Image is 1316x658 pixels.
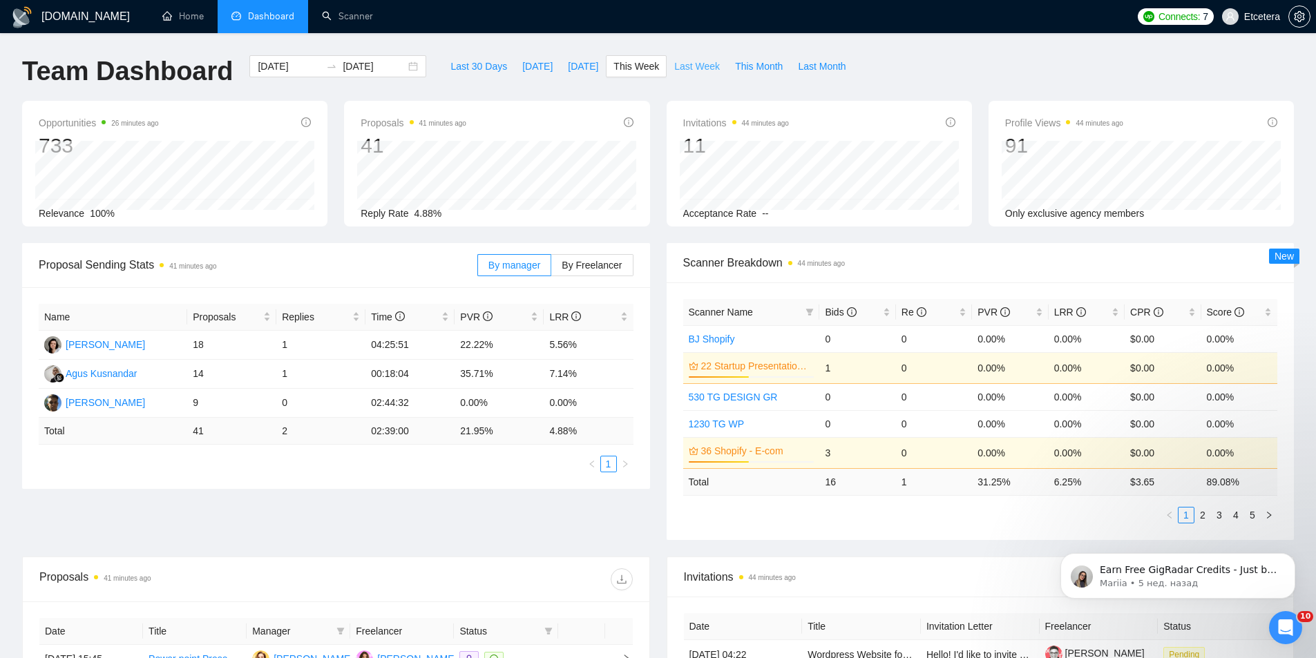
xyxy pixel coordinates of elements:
a: AP[PERSON_NAME] [44,396,145,407]
span: swap-right [326,61,337,72]
time: 44 minutes ago [798,260,845,267]
div: [PERSON_NAME] [66,337,145,352]
h1: Team Dashboard [22,55,233,88]
div: 733 [39,133,159,159]
img: AP [44,394,61,412]
td: 0 [896,325,972,352]
td: 0.00% [1049,437,1125,468]
a: setting [1288,11,1310,22]
span: LRR [1054,307,1086,318]
td: 0.00% [1201,437,1277,468]
td: 0.00% [1201,325,1277,352]
span: Manager [252,623,331,639]
span: [DATE] [522,59,553,74]
td: 1 [276,331,365,360]
span: [DATE] [568,59,598,74]
a: 4 [1228,507,1243,523]
button: left [1161,507,1178,523]
img: AK [44,365,61,383]
th: Date [39,618,143,645]
span: filter [544,627,553,635]
td: 04:25:51 [365,331,455,360]
td: 0.00% [972,325,1048,352]
li: Next Page [617,456,633,472]
span: info-circle [1076,307,1086,317]
li: 5 [1244,507,1261,523]
td: 0.00% [1201,352,1277,383]
td: 0.00% [455,389,544,418]
a: 1 [1179,507,1194,523]
td: 89.08 % [1201,468,1277,495]
span: info-circle [1268,117,1277,127]
span: info-circle [847,307,857,317]
span: download [611,574,632,585]
span: filter [542,621,555,641]
span: Invitations [684,568,1277,586]
td: 1 [276,360,365,389]
span: info-circle [946,117,955,127]
a: TT[PERSON_NAME] [44,338,145,349]
div: [PERSON_NAME] [66,395,145,410]
th: Manager [247,618,350,645]
span: 100% [90,208,115,219]
time: 44 minutes ago [749,574,796,581]
iframe: Intercom notifications сообщение [1040,524,1316,621]
td: 0.00% [972,352,1048,383]
a: 3 [1212,507,1227,523]
span: Last Week [674,59,720,74]
button: download [611,568,633,590]
td: 02:44:32 [365,389,455,418]
span: filter [336,627,345,635]
time: 26 minutes ago [111,119,158,127]
td: 0.00% [1049,383,1125,410]
span: Last 30 Days [450,59,507,74]
button: [DATE] [515,55,560,77]
span: info-circle [301,117,311,127]
span: 7 [1203,9,1208,24]
div: 11 [683,133,789,159]
td: $0.00 [1125,410,1201,437]
a: 1230 TG WP [689,418,745,429]
span: info-circle [483,311,493,321]
span: Earn Free GigRadar Credits - Just by Sharing Your Story! 💬 Want more credits for sending proposal... [60,40,238,380]
th: Freelancer [350,618,454,645]
time: 41 minutes ago [169,262,216,270]
button: right [1261,507,1277,523]
li: Previous Page [584,456,600,472]
td: 0.00% [972,383,1048,410]
td: 0 [896,410,972,437]
span: This Month [735,59,783,74]
td: 0 [819,325,895,352]
td: 9 [187,389,276,418]
td: $0.00 [1125,437,1201,468]
span: filter [803,302,817,322]
a: 1 [601,456,616,472]
td: $0.00 [1125,352,1201,383]
li: Previous Page [1161,507,1178,523]
div: Agus Kusnandar [66,366,137,381]
button: This Week [606,55,667,77]
span: PVR [978,307,1010,318]
td: 3 [819,437,895,468]
span: 4.88% [414,208,442,219]
li: 1 [600,456,617,472]
span: Scanner Name [689,307,753,318]
li: 4 [1228,507,1244,523]
td: 0 [896,383,972,410]
td: 5.56% [544,331,633,360]
span: Relevance [39,208,84,219]
li: 3 [1211,507,1228,523]
td: $0.00 [1125,325,1201,352]
td: 14 [187,360,276,389]
span: Time [371,311,404,322]
span: user [1226,12,1235,21]
a: searchScanner [322,10,373,22]
td: 0.00% [544,389,633,418]
button: left [584,456,600,472]
button: [DATE] [560,55,606,77]
a: 36 Shopify - E-com [701,443,812,458]
td: 0.00% [1049,352,1125,383]
li: 1 [1178,507,1194,523]
span: right [1265,511,1273,519]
